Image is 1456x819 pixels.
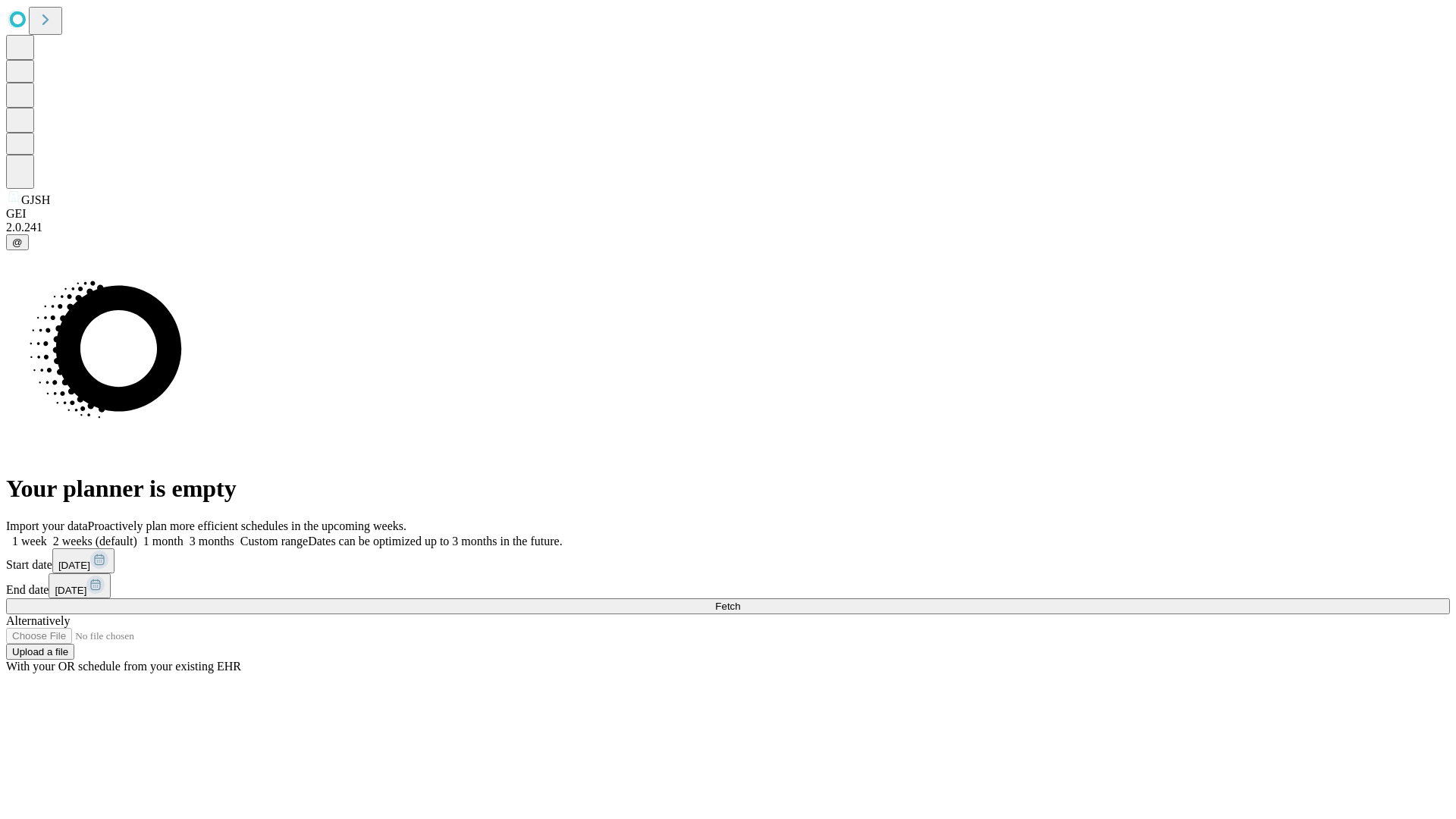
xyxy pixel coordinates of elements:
div: 2.0.241 [6,221,1450,234]
span: Custom range [240,535,308,548]
button: [DATE] [52,548,115,573]
span: [DATE] [55,585,86,596]
button: Fetch [6,598,1450,614]
span: GJSH [21,193,50,206]
span: Alternatively [6,614,70,627]
span: 1 month [143,535,184,548]
span: Dates can be optimized up to 3 months in the future. [308,535,562,548]
div: End date [6,573,1450,598]
span: 3 months [190,535,234,548]
span: Proactively plan more efficient schedules in the upcoming weeks. [88,519,406,532]
div: GEI [6,207,1450,221]
button: Upload a file [6,644,74,660]
span: With your OR schedule from your existing EHR [6,660,241,673]
button: [DATE] [49,573,111,598]
span: 2 weeks (default) [53,535,137,548]
h1: Your planner is empty [6,475,1450,503]
span: @ [12,237,23,248]
div: Start date [6,548,1450,573]
span: [DATE] [58,560,90,571]
span: Import your data [6,519,88,532]
button: @ [6,234,29,250]
span: Fetch [715,601,740,612]
span: 1 week [12,535,47,548]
